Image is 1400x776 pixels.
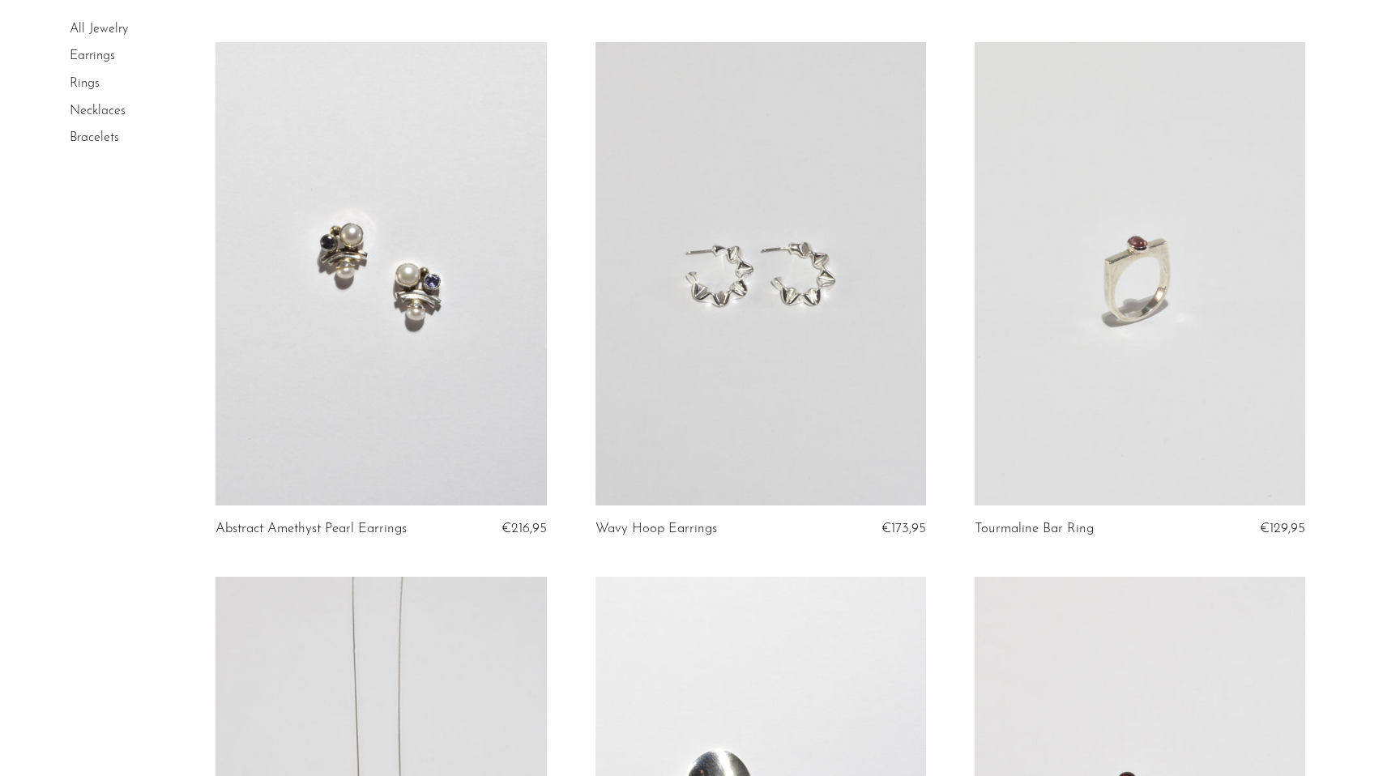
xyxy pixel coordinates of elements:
span: €129,95 [1260,522,1305,535]
a: Tourmaline Bar Ring [975,522,1094,536]
span: €173,95 [881,522,926,535]
span: €216,95 [502,522,547,535]
a: All Jewelry [70,23,128,36]
a: Earrings [70,50,115,63]
a: Rings [70,77,100,90]
a: Bracelets [70,131,119,144]
a: Wavy Hoop Earrings [595,522,717,536]
a: Necklaces [70,104,126,117]
a: Abstract Amethyst Pearl Earrings [216,522,407,536]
